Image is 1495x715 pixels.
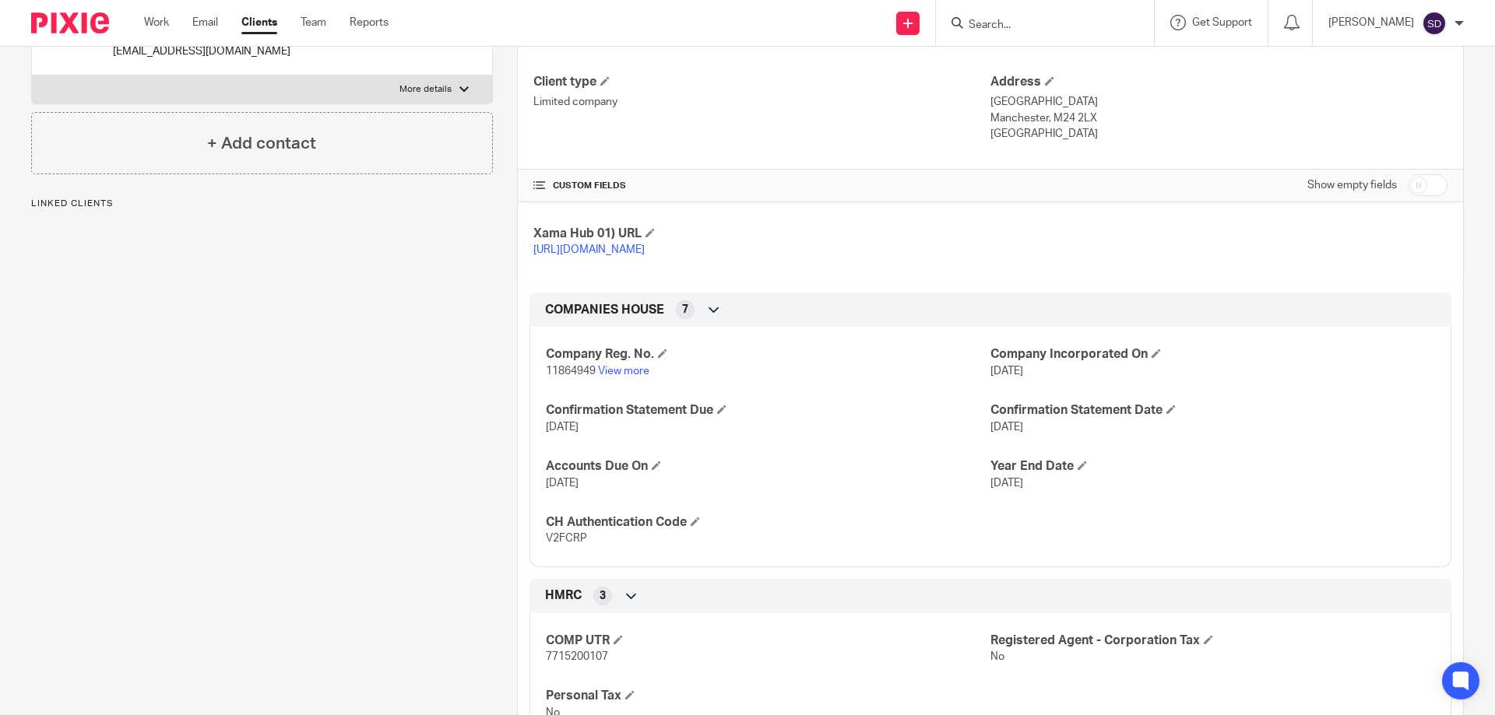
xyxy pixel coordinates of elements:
[546,402,990,419] h4: Confirmation Statement Due
[546,651,608,662] span: 7715200107
[682,302,688,317] span: 7
[399,83,452,96] p: More details
[990,402,1435,419] h4: Confirmation Statement Date
[241,15,277,30] a: Clients
[545,587,582,604] span: HMRC
[301,15,326,30] a: Team
[192,15,218,30] a: Email
[533,180,990,192] h4: CUSTOM FIELDS
[207,131,316,156] h4: + Add contact
[990,126,1448,142] p: [GEOGRAPHIC_DATA]
[546,478,579,489] span: [DATE]
[533,226,990,242] h4: Xama Hub 01) URL
[990,422,1023,433] span: [DATE]
[546,422,579,433] span: [DATE]
[546,514,990,531] h4: CH Authentication Code
[967,19,1107,33] input: Search
[533,74,990,90] h4: Client type
[990,110,1448,126] p: Manchester, M24 2LX
[1307,177,1397,193] label: Show empty fields
[31,198,493,210] p: Linked clients
[546,366,596,377] span: 11864949
[546,533,587,544] span: V2FCRP
[546,688,990,704] h4: Personal Tax
[546,633,990,649] h4: COMP UTR
[533,94,990,110] p: Limited company
[1422,11,1447,36] img: svg%3E
[990,651,1004,662] span: No
[990,94,1448,110] p: [GEOGRAPHIC_DATA]
[600,588,606,604] span: 3
[990,74,1448,90] h4: Address
[144,15,169,30] a: Work
[113,44,340,59] p: [EMAIL_ADDRESS][DOMAIN_NAME]
[1192,17,1252,28] span: Get Support
[533,244,645,255] a: [URL][DOMAIN_NAME]
[990,633,1435,649] h4: Registered Agent - Corporation Tax
[546,458,990,475] h4: Accounts Due On
[350,15,389,30] a: Reports
[990,346,1435,363] h4: Company Incorporated On
[545,302,664,318] span: COMPANIES HOUSE
[990,458,1435,475] h4: Year End Date
[990,478,1023,489] span: [DATE]
[598,366,649,377] a: View more
[546,346,990,363] h4: Company Reg. No.
[990,366,1023,377] span: [DATE]
[31,12,109,33] img: Pixie
[1328,15,1414,30] p: [PERSON_NAME]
